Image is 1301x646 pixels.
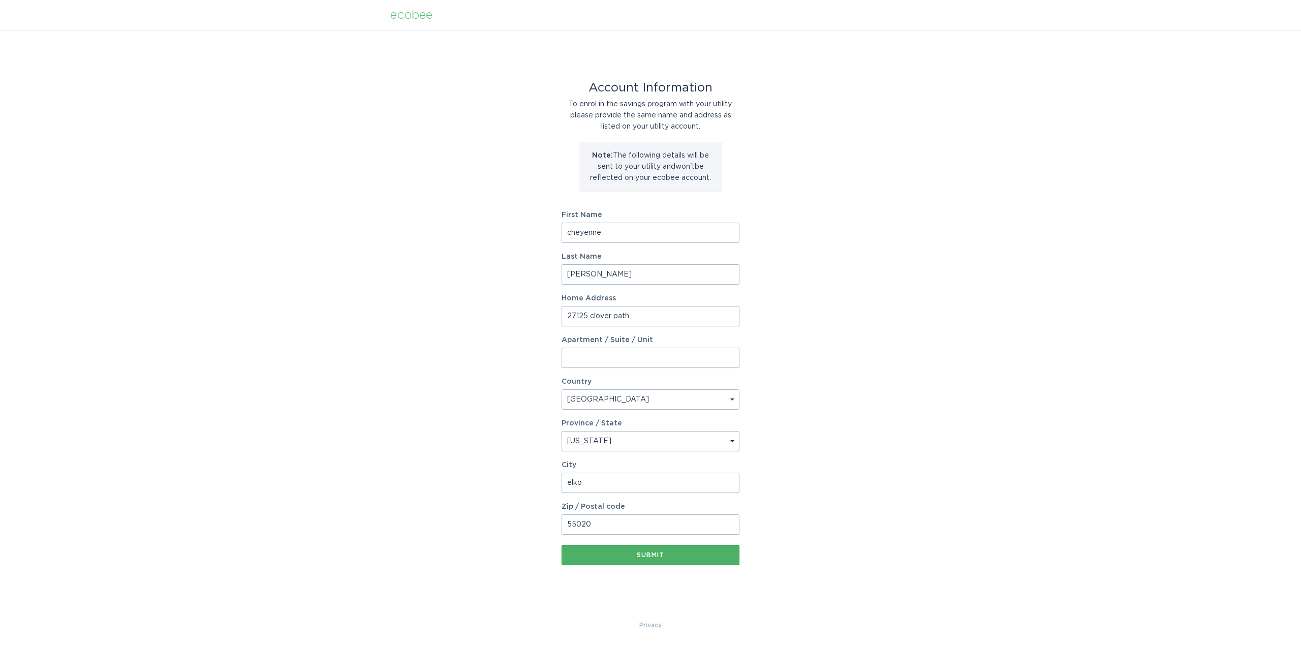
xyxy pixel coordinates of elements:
label: Zip / Postal code [562,503,739,510]
label: Last Name [562,253,739,260]
div: Submit [567,552,734,558]
label: Province / State [562,420,622,427]
label: Country [562,378,592,385]
div: ecobee [390,10,432,21]
button: Submit [562,545,739,565]
label: Home Address [562,295,739,302]
div: To enrol in the savings program with your utility, please provide the same name and address as li... [562,99,739,132]
a: Privacy Policy & Terms of Use [639,620,662,631]
label: Apartment / Suite / Unit [562,336,739,344]
p: The following details will be sent to your utility and won't be reflected on your ecobee account. [587,150,714,183]
div: Account Information [562,82,739,94]
label: First Name [562,211,739,219]
strong: Note: [592,152,613,159]
label: City [562,462,739,469]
